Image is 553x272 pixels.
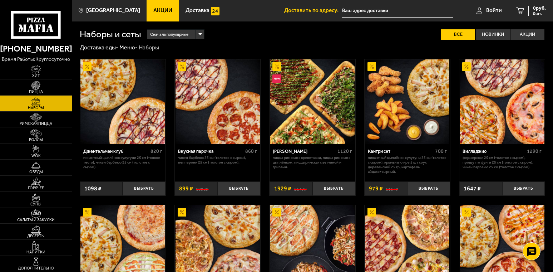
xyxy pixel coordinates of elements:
[245,148,257,154] span: 860 г
[365,59,449,144] img: Кантри сет
[386,186,398,191] s: 1167 ₽
[83,62,92,71] img: Акционный
[510,29,544,40] label: Акции
[441,29,475,40] label: Все
[337,148,352,154] span: 1120 г
[178,156,257,165] p: Чикен Барбекю 25 см (толстое с сыром), Пепперони 25 см (толстое с сыром).
[435,148,447,154] span: 700 г
[123,181,166,195] button: Выбрать
[80,59,165,144] img: Джентельмен клуб
[462,62,471,71] img: Акционный
[284,8,342,13] span: Доставить по адресу:
[218,181,261,195] button: Выбрать
[527,148,542,154] span: 1290 г
[83,149,149,154] div: Джентельмен клуб
[186,8,209,13] span: Доставка
[178,208,186,217] img: Акционный
[272,62,281,71] img: Акционный
[476,29,510,40] label: Новинки
[179,186,193,191] span: 899 ₽
[463,149,525,154] div: Вилладжио
[368,156,447,174] p: Пикантный цыплёнок сулугуни 25 см (толстое с сыром), крылья в кляре 5 шт соус деревенский 25 гр, ...
[463,156,542,170] p: Фермерская 25 см (толстое с сыром), Прошутто Фунги 25 см (толстое с сыром), Чикен Барбекю 25 см (...
[80,59,166,144] a: АкционныйДжентельмен клуб
[312,181,355,195] button: Выбрать
[367,208,376,217] img: Акционный
[139,44,159,52] div: Наборы
[270,59,355,144] img: Мама Миа
[150,29,188,40] span: Сначала популярные
[80,30,141,39] h1: Наборы и сеты
[368,149,433,154] div: Кантри сет
[274,186,291,191] span: 1929 ₽
[272,74,281,83] img: Новинка
[86,8,140,13] span: [GEOGRAPHIC_DATA]
[83,156,162,170] p: Пикантный цыплёнок сулугуни 25 см (тонкое тесто), Чикен Барбекю 25 см (толстое с сыром).
[272,208,281,217] img: Акционный
[196,186,208,191] s: 1098 ₽
[80,44,118,51] a: Доставка еды-
[270,59,355,144] a: АкционныйНовинкаМама Миа
[365,59,450,144] a: АкционныйКантри сет
[367,62,376,71] img: Акционный
[175,59,260,144] a: АкционныйВкусная парочка
[294,186,307,191] s: 2147 ₽
[486,8,502,13] span: Войти
[119,44,138,51] a: Меню-
[533,11,546,16] span: 0 шт.
[273,156,352,170] p: Пицца Римская с креветками, Пицца Римская с цыплёнком, Пицца Римская с ветчиной и грибами.
[150,148,162,154] span: 820 г
[533,6,546,11] span: 0 руб.
[273,149,335,154] div: [PERSON_NAME]
[407,181,450,195] button: Выбрать
[83,208,92,217] img: Акционный
[153,8,172,13] span: Акции
[178,149,243,154] div: Вкусная парочка
[84,186,102,191] span: 1098 ₽
[369,186,383,191] span: 979 ₽
[460,59,544,144] img: Вилладжио
[464,186,481,191] span: 1647 ₽
[211,7,219,15] img: 15daf4d41897b9f0e9f617042186c801.svg
[178,62,186,71] img: Акционный
[462,208,471,217] img: Акционный
[176,59,260,144] img: Вкусная парочка
[459,59,545,144] a: АкционныйВилладжио
[502,181,545,195] button: Выбрать
[342,4,453,18] input: Ваш адрес доставки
